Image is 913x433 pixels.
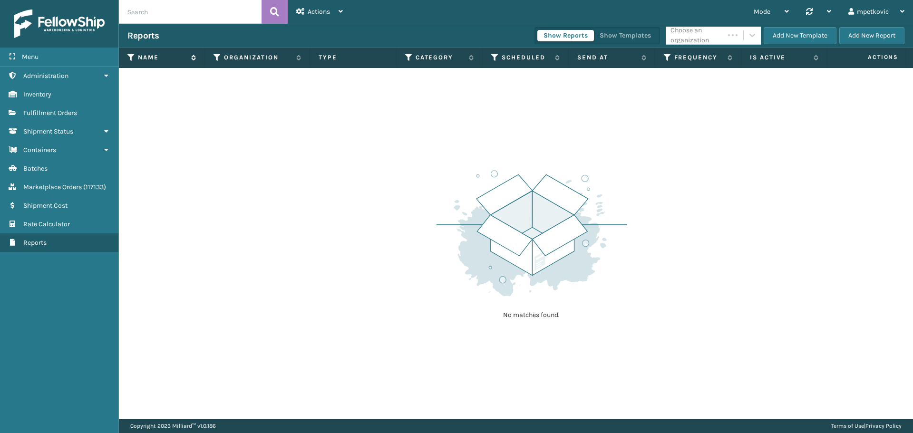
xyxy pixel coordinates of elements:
label: Type [319,53,387,62]
label: Is Active [750,53,809,62]
span: Fulfillment Orders [23,109,77,117]
div: | [831,419,902,433]
span: Marketplace Orders [23,183,82,191]
a: Privacy Policy [865,423,902,429]
label: Organization [224,53,291,62]
p: Copyright 2023 Milliard™ v 1.0.186 [130,419,216,433]
span: Actions [308,8,330,16]
span: Containers [23,146,56,154]
span: Mode [754,8,770,16]
div: Choose an organization [670,25,723,45]
span: ( 117133 ) [83,183,106,191]
button: Add New Template [764,27,836,44]
span: Batches [23,164,48,173]
span: Shipment Cost [23,202,68,210]
label: Category [416,53,464,62]
img: logo [14,10,105,38]
button: Add New Report [839,27,904,44]
h3: Reports [127,30,159,41]
span: Rate Calculator [23,220,70,228]
label: Name [138,53,186,62]
span: Inventory [23,90,51,98]
button: Show Templates [593,30,657,41]
label: Send at [577,53,636,62]
span: Shipment Status [23,127,73,135]
label: Scheduled [502,53,550,62]
span: Actions [830,49,904,65]
span: Reports [23,239,47,247]
button: Show Reports [537,30,594,41]
span: Administration [23,72,68,80]
span: Menu [22,53,39,61]
a: Terms of Use [831,423,864,429]
label: Frequency [674,53,723,62]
